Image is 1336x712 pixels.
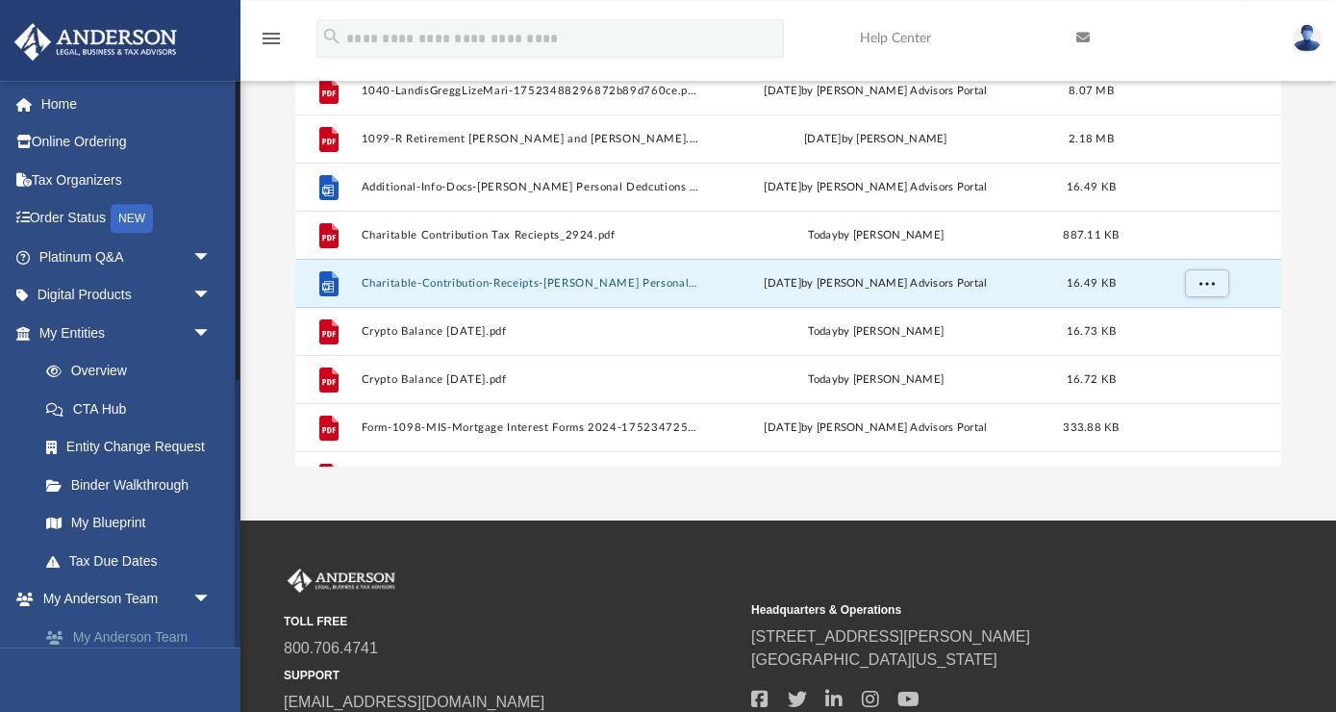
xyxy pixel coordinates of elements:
a: Online Ordering [13,123,240,162]
a: Binder Walkthrough [27,466,240,504]
a: [GEOGRAPHIC_DATA][US_STATE] [751,651,997,668]
img: Anderson Advisors Platinum Portal [284,569,399,594]
img: User Pic [1293,24,1322,52]
div: [DATE] by [PERSON_NAME] Advisors Portal [707,179,1045,196]
span: arrow_drop_down [192,314,231,353]
span: arrow_drop_down [192,580,231,620]
a: Order StatusNEW [13,199,240,239]
div: [DATE] by [PERSON_NAME] Advisors Portal [707,275,1045,292]
a: menu [260,37,283,50]
div: [DATE] by [PERSON_NAME] [707,131,1045,148]
span: 333.88 KB [1063,422,1119,433]
span: 16.49 KB [1067,182,1116,192]
button: Crypto Balance [DATE].pdf [361,373,698,386]
a: [EMAIL_ADDRESS][DOMAIN_NAME] [284,694,544,710]
a: CTA Hub [27,390,240,428]
span: 887.11 KB [1063,230,1119,241]
span: today [808,374,838,385]
span: 16.73 KB [1067,326,1116,337]
div: grid [295,68,1281,468]
a: 800.706.4741 [284,640,378,656]
small: TOLL FREE [284,613,738,630]
span: today [808,230,838,241]
div: by [PERSON_NAME] [707,323,1045,341]
button: Crypto Balance [DATE].pdf [361,325,698,338]
button: 1040-LandisGreggLizeMari-17523488296872b89d760ce.pdf [361,85,698,97]
a: [STREET_ADDRESS][PERSON_NAME] [751,628,1030,645]
i: menu [260,27,283,50]
div: by [PERSON_NAME] [707,371,1045,389]
a: Tax Due Dates [27,542,240,580]
div: [DATE] by [PERSON_NAME] Advisors Portal [707,83,1045,100]
a: Platinum Q&Aarrow_drop_down [13,238,240,276]
button: Charitable Contribution Tax Reciepts_2924.pdf [361,229,698,242]
div: by [PERSON_NAME] [707,227,1045,244]
button: Form-1098-MIS-Mortgage Interest Forms 2024-17523472586872b27a437dc.pdf [361,421,698,434]
a: My Blueprint [27,504,231,543]
span: 8.07 MB [1069,86,1114,96]
button: Additional-Info-Docs-[PERSON_NAME] Personal Dedcutions and Home Office 2024-17523481586872b5fe6f8... [361,181,698,193]
button: Charitable-Contribution-Receipts-[PERSON_NAME] Personal Dedcutions and Home Office 2024-175234741... [361,277,698,290]
span: 2.18 MB [1069,134,1114,144]
button: 1099-R Retirement [PERSON_NAME] and [PERSON_NAME].pdf [361,133,698,145]
span: 16.72 KB [1067,374,1116,385]
span: 16.49 KB [1067,278,1116,289]
a: My Anderson Teamarrow_drop_down [13,580,240,619]
a: My Entitiesarrow_drop_down [13,314,240,352]
div: [DATE] by [PERSON_NAME] Advisors Portal [707,420,1045,437]
span: arrow_drop_down [192,238,231,277]
small: Headquarters & Operations [751,601,1205,619]
img: Anderson Advisors Platinum Portal [9,23,183,61]
span: arrow_drop_down [192,276,231,316]
i: search [321,26,342,47]
a: Digital Productsarrow_drop_down [13,276,240,315]
button: More options [1185,269,1229,298]
span: today [808,326,838,337]
a: Overview [27,352,240,391]
a: Home [13,85,240,123]
small: SUPPORT [284,667,738,684]
a: My Anderson Team [27,618,240,656]
div: NEW [111,204,153,233]
a: Tax Organizers [13,161,240,199]
a: Entity Change Request [27,428,240,467]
